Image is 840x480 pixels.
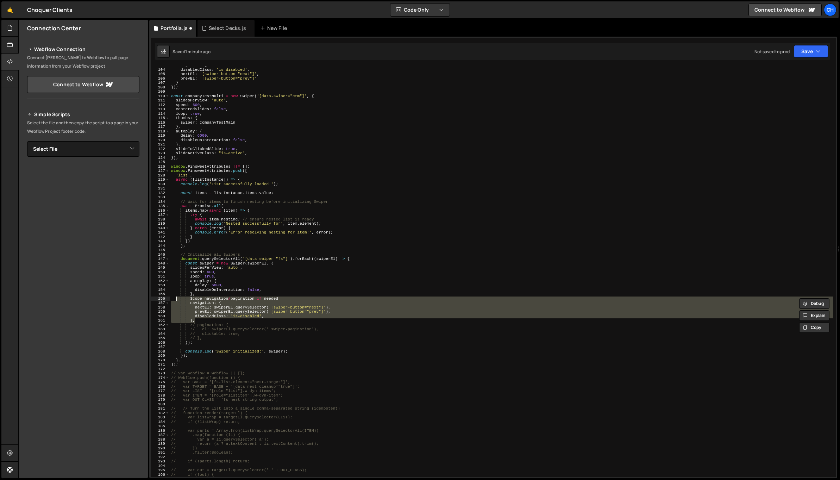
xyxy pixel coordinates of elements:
[151,147,170,151] div: 122
[151,332,170,336] div: 164
[27,236,140,300] iframe: YouTube video player
[151,362,170,367] div: 171
[151,125,170,129] div: 117
[151,266,170,270] div: 149
[151,200,170,204] div: 134
[151,318,170,323] div: 161
[27,110,139,119] h2: Simple Scripts
[151,437,170,442] div: 188
[151,68,170,72] div: 104
[151,305,170,310] div: 158
[151,455,170,460] div: 192
[151,301,170,305] div: 157
[151,191,170,195] div: 132
[151,406,170,411] div: 181
[151,424,170,429] div: 185
[151,385,170,389] div: 176
[151,76,170,81] div: 106
[151,120,170,125] div: 116
[754,49,790,55] div: Not saved to prod
[151,393,170,398] div: 178
[151,164,170,169] div: 126
[151,398,170,402] div: 179
[151,367,170,372] div: 172
[151,173,170,178] div: 128
[151,389,170,393] div: 177
[151,142,170,147] div: 121
[151,89,170,94] div: 109
[151,420,170,424] div: 184
[151,244,170,248] div: 144
[151,358,170,363] div: 170
[151,177,170,182] div: 129
[151,446,170,451] div: 190
[151,217,170,222] div: 138
[151,72,170,76] div: 105
[151,402,170,407] div: 180
[151,288,170,292] div: 154
[799,322,829,333] button: Copy
[151,248,170,253] div: 145
[151,133,170,138] div: 119
[151,94,170,99] div: 110
[151,116,170,120] div: 115
[151,208,170,213] div: 136
[173,49,211,55] div: Saved
[151,182,170,187] div: 130
[27,76,139,93] a: Connect to Webflow
[151,283,170,288] div: 153
[151,464,170,468] div: 194
[27,54,139,70] p: Connect [PERSON_NAME] to Webflow to pull page information from your Webflow project
[151,468,170,473] div: 195
[151,112,170,116] div: 114
[151,314,170,319] div: 160
[161,25,188,32] div: Portfolia.js
[151,376,170,380] div: 174
[151,354,170,358] div: 169
[151,323,170,328] div: 162
[151,345,170,349] div: 167
[151,380,170,385] div: 175
[151,279,170,283] div: 152
[151,235,170,239] div: 142
[151,433,170,437] div: 187
[151,81,170,85] div: 107
[151,429,170,433] div: 186
[151,297,170,301] div: 156
[151,341,170,345] div: 166
[151,239,170,244] div: 143
[27,168,140,232] iframe: YouTube video player
[151,261,170,266] div: 148
[151,85,170,90] div: 108
[151,442,170,446] div: 189
[151,156,170,160] div: 124
[794,45,828,58] button: Save
[151,169,170,173] div: 127
[151,226,170,231] div: 140
[151,459,170,464] div: 193
[151,415,170,420] div: 183
[151,160,170,164] div: 125
[185,49,211,55] div: 1 minute ago
[27,45,139,54] h2: Webflow Connection
[27,119,139,136] p: Select the file and then copy the script to a page in your Webflow Project footer code.
[27,24,81,32] h2: Connection Center
[151,213,170,217] div: 137
[151,253,170,257] div: 146
[151,204,170,208] div: 135
[151,138,170,143] div: 120
[151,98,170,103] div: 111
[151,349,170,354] div: 168
[151,151,170,156] div: 123
[151,327,170,332] div: 163
[151,195,170,200] div: 133
[151,186,170,191] div: 131
[824,4,836,16] a: Ch
[1,1,19,18] a: 🤙
[151,129,170,134] div: 118
[151,107,170,112] div: 113
[151,103,170,107] div: 112
[799,310,829,321] button: Explain
[260,25,290,32] div: New File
